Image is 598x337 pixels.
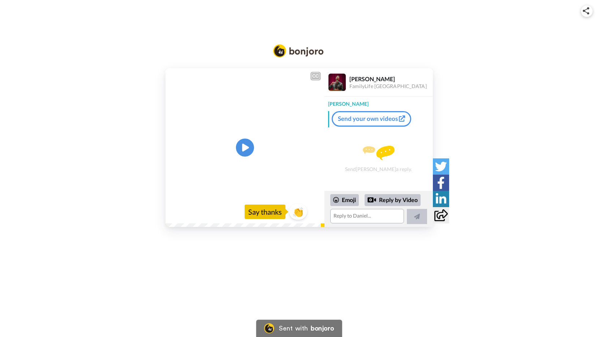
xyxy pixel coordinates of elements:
[324,97,433,108] div: [PERSON_NAME]
[324,130,433,188] div: Send [PERSON_NAME] a reply.
[289,203,307,220] button: 👏
[311,210,318,217] img: Full screen
[328,74,346,91] img: Profile Image
[330,194,359,206] div: Emoji
[367,196,376,204] div: Reply by Video
[189,209,201,218] span: 0:17
[583,7,589,14] img: ic_share.svg
[171,209,183,218] span: 0:17
[332,111,411,126] a: Send your own videos
[363,146,395,160] img: message.svg
[311,73,320,80] div: CC
[185,209,187,218] span: /
[245,205,285,219] div: Say thanks
[349,83,433,89] div: FamilyLife [GEOGRAPHIC_DATA]
[349,75,433,82] div: [PERSON_NAME]
[273,44,324,57] img: Bonjoro Logo
[365,194,421,206] div: Reply by Video
[289,206,307,218] span: 👏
